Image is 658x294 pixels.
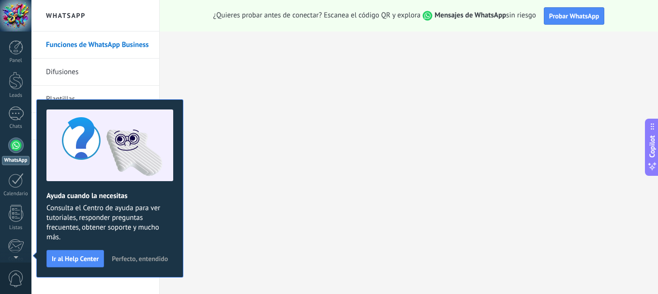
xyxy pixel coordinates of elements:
div: Panel [2,58,30,64]
strong: Mensajes de WhatsApp [434,11,506,20]
button: Perfecto, entendido [107,251,172,266]
span: ¿Quieres probar antes de conectar? Escanea el código QR y explora sin riesgo [213,11,536,21]
li: Funciones de WhatsApp Business [31,31,159,59]
a: Plantillas [46,86,150,113]
span: Ir al Help Center [52,255,99,262]
h2: Ayuda cuando la necesitas [46,191,173,201]
span: Copilot [647,135,657,157]
span: Perfecto, entendido [112,255,168,262]
li: Difusiones [31,59,159,86]
button: Probar WhatsApp [544,7,605,25]
div: Calendario [2,191,30,197]
div: Listas [2,225,30,231]
li: Plantillas [31,86,159,113]
div: WhatsApp [2,156,30,165]
div: Leads [2,93,30,99]
span: Consulta el Centro de ayuda para ver tutoriales, responder preguntas frecuentes, obtener soporte ... [46,203,173,242]
button: Ir al Help Center [46,250,104,267]
a: Funciones de WhatsApp Business [46,31,150,59]
a: Difusiones [46,59,150,86]
span: Probar WhatsApp [549,12,599,20]
div: Chats [2,124,30,130]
